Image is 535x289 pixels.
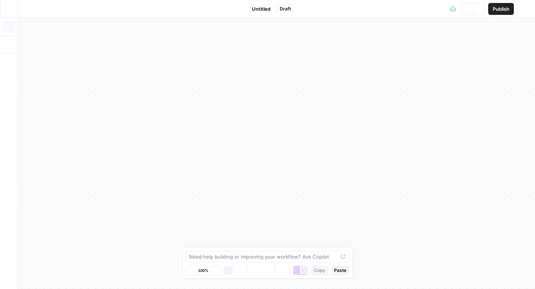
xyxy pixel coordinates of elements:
button: Publish [488,3,514,15]
span: Copy [314,267,325,274]
button: Untitled [241,3,275,15]
span: Paste [334,267,346,274]
button: Copy [311,266,328,275]
span: 100% [198,267,208,273]
span: Publish [493,5,509,13]
button: Paste [331,266,349,275]
span: Draft [280,6,291,12]
span: Untitled [252,5,270,13]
